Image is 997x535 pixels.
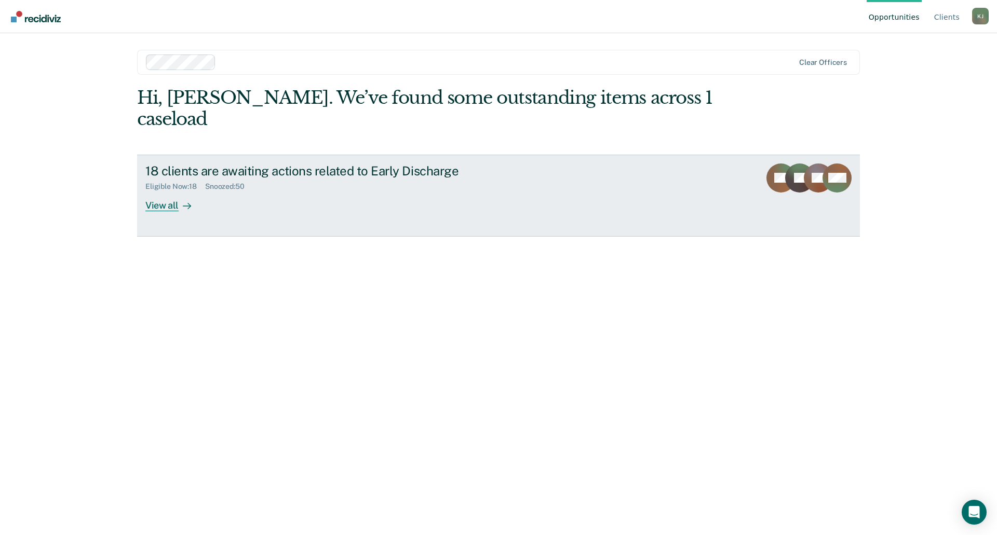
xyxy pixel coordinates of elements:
[137,87,716,130] div: Hi, [PERSON_NAME]. We’ve found some outstanding items across 1 caseload
[145,191,204,211] div: View all
[799,58,847,67] div: Clear officers
[145,182,205,191] div: Eligible Now : 18
[205,182,253,191] div: Snoozed : 50
[145,163,510,179] div: 18 clients are awaiting actions related to Early Discharge
[137,155,860,237] a: 18 clients are awaiting actions related to Early DischargeEligible Now:18Snoozed:50View all
[962,500,987,525] div: Open Intercom Messenger
[972,8,989,24] button: Profile dropdown button
[972,8,989,24] div: K J
[11,11,61,22] img: Recidiviz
